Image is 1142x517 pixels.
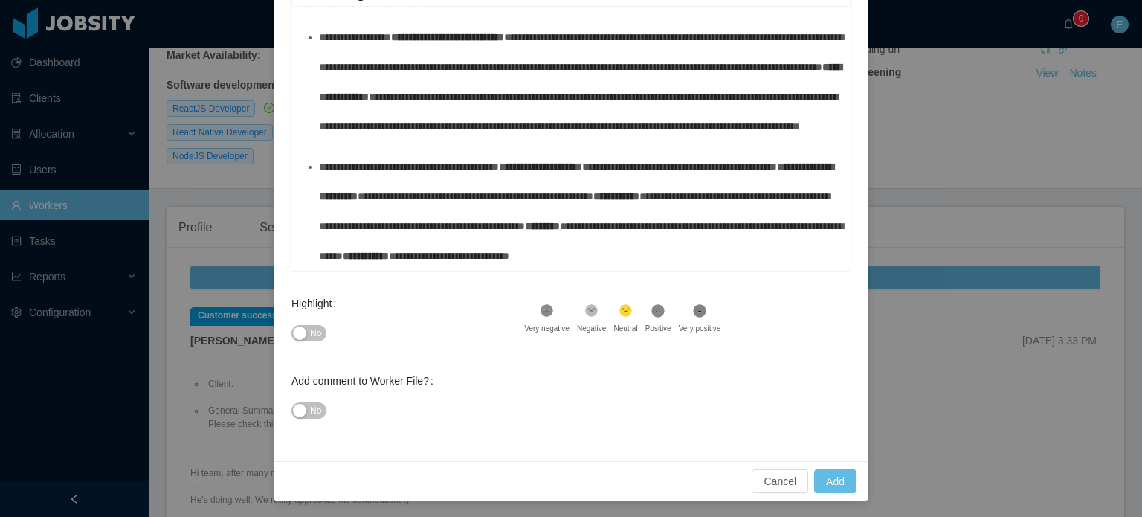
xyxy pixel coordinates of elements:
button: Add comment to Worker File? [291,402,326,419]
div: Very negative [524,323,570,334]
button: Cancel [752,469,808,493]
label: Add comment to Worker File? [291,375,439,387]
label: Highlight [291,298,342,309]
div: Negative [577,323,606,334]
div: Very positive [679,323,721,334]
button: Highlight [291,325,326,341]
div: Positive [645,323,671,334]
span: No [310,403,321,418]
button: Add [814,469,856,493]
div: Neutral [613,323,637,334]
span: No [310,326,321,341]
